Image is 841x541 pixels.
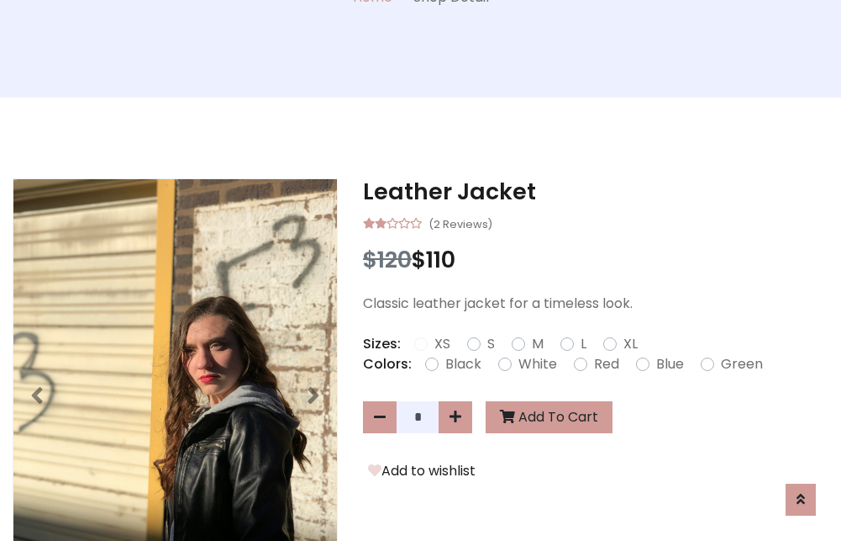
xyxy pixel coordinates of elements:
[623,334,638,354] label: XL
[656,354,684,374] label: Blue
[363,247,828,273] h3: $
[486,401,612,433] button: Add To Cart
[428,213,492,233] small: (2 Reviews)
[363,294,828,314] p: Classic leather jacket for a timeless look.
[363,334,401,354] p: Sizes:
[721,354,763,374] label: Green
[532,334,544,354] label: M
[594,354,619,374] label: Red
[434,334,450,354] label: XS
[363,354,412,374] p: Colors:
[487,334,495,354] label: S
[363,460,481,482] button: Add to wishlist
[581,334,586,354] label: L
[445,354,481,374] label: Black
[426,244,455,275] span: 110
[518,354,557,374] label: White
[363,244,412,275] span: $120
[363,178,828,205] h3: Leather Jacket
